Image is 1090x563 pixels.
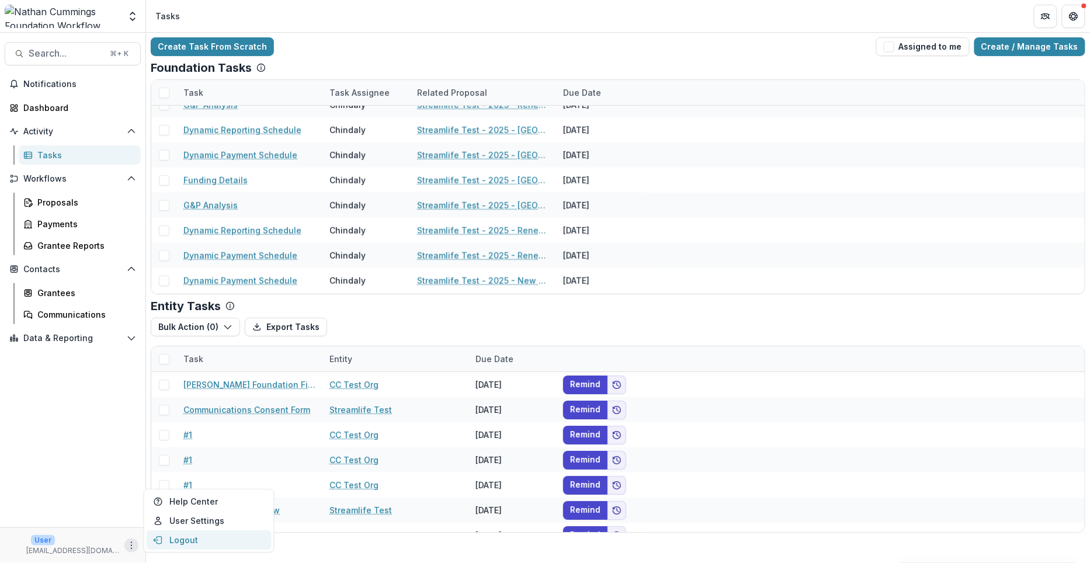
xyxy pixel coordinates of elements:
div: Task [176,80,322,105]
a: Streamlife Test - 2025 - Renewal Request Application [417,224,549,237]
button: Remind [563,451,608,470]
div: [DATE] [556,117,644,143]
div: Due Date [468,346,556,371]
span: Notifications [23,79,136,89]
button: Add to friends [608,476,626,495]
div: Grantee Reports [37,239,131,252]
div: Related Proposal [410,80,556,105]
a: Streamlife Test - 2025 - [GEOGRAPHIC_DATA]-[GEOGRAPHIC_DATA] Funding New Request Application [417,149,549,161]
a: Grantees [19,283,141,303]
button: Search... [5,42,141,65]
a: Proposals [19,193,141,212]
a: Grantee Reports [19,236,141,255]
a: Streamlife Test - 2025 - [GEOGRAPHIC_DATA]-[GEOGRAPHIC_DATA] Funding New Request Application [417,124,549,136]
a: Dynamic Payment Schedule [183,149,297,161]
button: Open entity switcher [124,5,141,28]
div: [DATE] [556,168,644,193]
div: [DATE] [468,523,556,548]
div: Grantees [37,287,131,299]
div: [DATE] [468,422,556,447]
button: Remind [563,376,608,394]
button: Get Help [1062,5,1085,28]
p: User [31,535,55,545]
div: [DATE] [468,397,556,422]
a: Dashboard [5,98,141,117]
a: Streamlife Test [329,529,392,541]
p: [EMAIL_ADDRESS][DOMAIN_NAME] [26,545,120,556]
div: [DATE] [556,293,644,318]
a: Tasks [19,145,141,165]
button: Remind [563,401,608,419]
a: Communications Consent Form [183,404,310,416]
div: Due Date [556,80,644,105]
button: Remind [563,526,608,545]
div: Chindaly [329,274,366,287]
button: Open Contacts [5,260,141,279]
div: Chindaly [329,224,366,237]
div: Task [176,86,210,99]
a: CC Test Org [329,378,379,391]
div: [DATE] [556,268,644,293]
a: Funding Details [183,174,248,186]
div: Entity [322,346,468,371]
div: Task Assignee [322,80,410,105]
div: Chindaly [329,174,366,186]
a: Streamlife Test - 2025 - [GEOGRAPHIC_DATA]-[GEOGRAPHIC_DATA] Funding New Request Application [417,199,549,211]
span: Workflows [23,174,122,184]
button: Assigned to me [876,37,970,56]
span: Data & Reporting [23,333,122,343]
a: #1 [183,429,192,441]
div: ⌘ + K [107,47,131,60]
a: Create / Manage Tasks [974,37,1085,56]
a: CC Test Org [329,479,379,491]
button: More [124,538,138,552]
nav: breadcrumb [151,8,185,25]
button: Add to friends [608,426,626,444]
a: Streamlife Test - 2025 - New Request Application [417,274,549,287]
a: CC Test Org [329,454,379,466]
div: Chindaly [329,149,366,161]
div: Tasks [37,149,131,161]
div: Communications [37,308,131,321]
button: Add to friends [608,376,626,394]
a: Streamlife Test - 2025 - [GEOGRAPHIC_DATA]-[GEOGRAPHIC_DATA] Funding New Request Application [417,174,549,186]
a: [PERSON_NAME] Foundation Final Report [183,378,315,391]
button: Export Tasks [245,318,327,336]
div: Due Date [468,353,520,365]
button: Open Workflows [5,169,141,188]
div: Chindaly [329,249,366,262]
div: Task [176,346,322,371]
div: [DATE] [468,472,556,498]
a: Dynamic Payment Schedule [183,249,297,262]
a: Streamlife Test - 2025 - Renewal Request Application [417,249,549,262]
img: Nathan Cummings Foundation Workflow Sandbox logo [5,5,120,28]
button: Remind [563,476,608,495]
p: Entity Tasks [151,299,221,313]
div: [DATE] [468,498,556,523]
button: Open Data & Reporting [5,329,141,347]
span: Search... [29,48,103,59]
button: Open Activity [5,122,141,141]
div: Dashboard [23,102,131,114]
a: Dynamic Reporting Schedule [183,224,301,237]
button: Add to friends [608,526,626,545]
button: Add to friends [608,401,626,419]
a: #1 [183,479,192,491]
a: Communications [19,305,141,324]
div: Tasks [155,10,180,22]
span: Contacts [23,265,122,274]
a: #1 [183,454,192,466]
div: Chindaly [329,124,366,136]
div: [DATE] [556,243,644,268]
div: Task Assignee [322,86,397,99]
button: Remind [563,426,608,444]
button: Notifications [5,75,141,93]
div: [DATE] [556,143,644,168]
div: Entity [322,353,359,365]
